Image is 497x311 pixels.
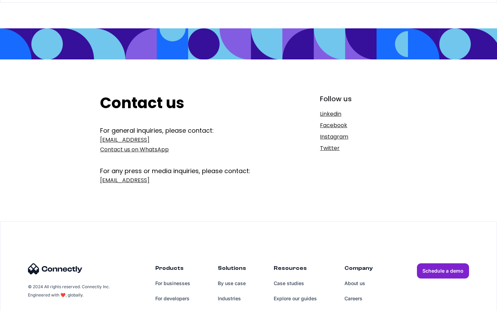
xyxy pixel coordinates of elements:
a: Explore our guides [274,291,317,306]
a: [EMAIL_ADDRESS] [100,176,275,185]
a: About us [344,276,373,291]
a: Facebook [320,121,397,130]
div: For any press or media inquiries, please contact: [100,156,275,176]
a: [EMAIL_ADDRESS]Contact us on WhatsApp [100,135,275,154]
ul: Language list [14,299,41,309]
h2: Contact us [100,94,275,112]
a: Case studies [274,276,317,291]
div: For general inquiries, please contact: [100,126,275,135]
div: Resources [274,263,317,276]
aside: Language selected: English [7,299,41,309]
div: Solutions [218,263,246,276]
div: Company [344,263,373,276]
a: Twitter [320,143,397,153]
a: Careers [344,291,373,306]
a: For developers [155,291,190,306]
div: Products [155,263,190,276]
a: Industries [218,291,246,306]
img: Connectly Logo [28,263,82,274]
a: For businesses [155,276,190,291]
form: Get In Touch Form [100,126,275,187]
a: Linkedin [320,109,397,119]
div: Follow us [320,94,397,104]
div: © 2024 All rights reserved. Connectly Inc. Engineered with ❤️, globally. [28,283,111,299]
a: Instagram [320,132,397,142]
a: By use case [218,276,246,291]
a: Schedule a demo [417,263,469,279]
